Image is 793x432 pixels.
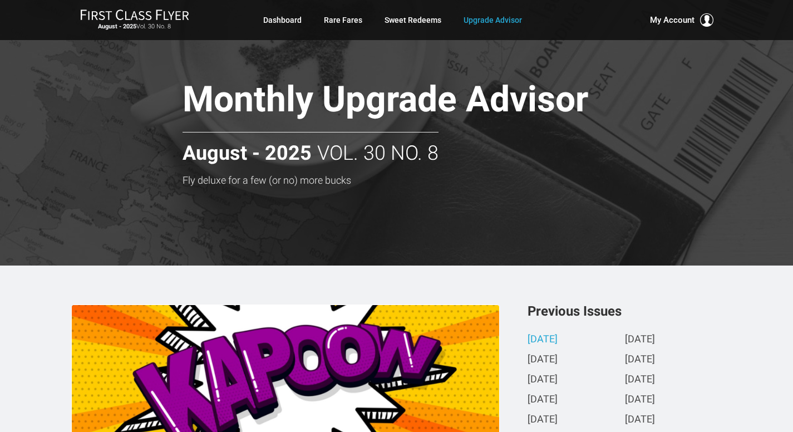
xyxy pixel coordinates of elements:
[625,354,655,366] a: [DATE]
[183,80,667,123] h1: Monthly Upgrade Advisor
[528,354,558,366] a: [DATE]
[98,23,136,30] strong: August - 2025
[183,175,667,186] h3: Fly deluxe for a few (or no) more bucks
[324,10,362,30] a: Rare Fares
[385,10,441,30] a: Sweet Redeems
[80,23,189,31] small: Vol. 30 No. 8
[263,10,302,30] a: Dashboard
[183,132,439,165] h2: Vol. 30 No. 8
[528,394,558,406] a: [DATE]
[625,374,655,386] a: [DATE]
[650,13,695,27] span: My Account
[528,334,558,346] a: [DATE]
[80,9,189,21] img: First Class Flyer
[625,414,655,426] a: [DATE]
[464,10,522,30] a: Upgrade Advisor
[528,374,558,386] a: [DATE]
[528,305,722,318] h3: Previous Issues
[528,414,558,426] a: [DATE]
[80,9,189,31] a: First Class FlyerAugust - 2025Vol. 30 No. 8
[625,394,655,406] a: [DATE]
[650,13,713,27] button: My Account
[183,143,312,165] strong: August - 2025
[625,334,655,346] a: [DATE]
